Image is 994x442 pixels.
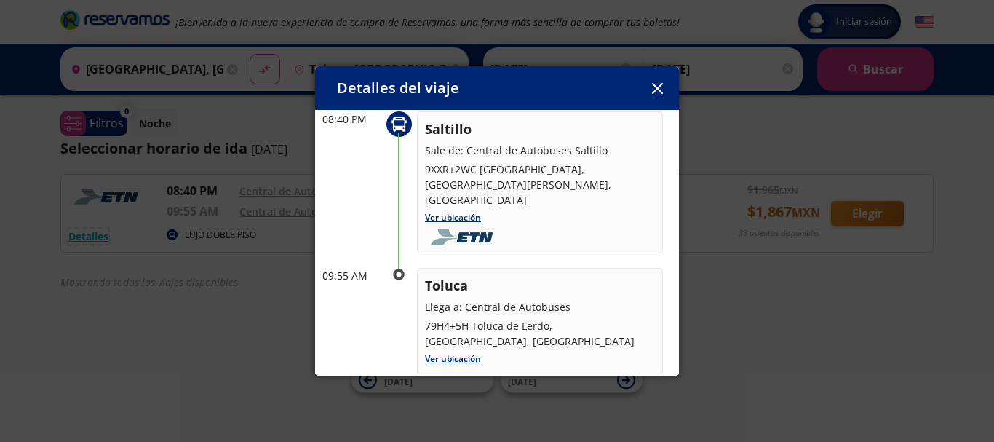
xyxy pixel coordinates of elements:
[425,276,655,296] p: Toluca
[322,111,381,127] p: 08:40 PM
[425,162,655,208] p: 9XXR+2WC [GEOGRAPHIC_DATA], [GEOGRAPHIC_DATA][PERSON_NAME], [GEOGRAPHIC_DATA]
[425,143,655,158] p: Sale de: Central de Autobuses Saltillo
[337,77,459,99] p: Detalles del viaje
[425,119,655,139] p: Saltillo
[322,268,381,283] p: 09:55 AM
[425,299,655,315] p: Llega a: Central de Autobuses
[425,211,481,224] a: Ver ubicación
[425,318,655,349] p: 79H4+5H Toluca de Lerdo, [GEOGRAPHIC_DATA], [GEOGRAPHIC_DATA]
[425,229,503,245] img: foobar2.png
[425,352,481,365] a: Ver ubicación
